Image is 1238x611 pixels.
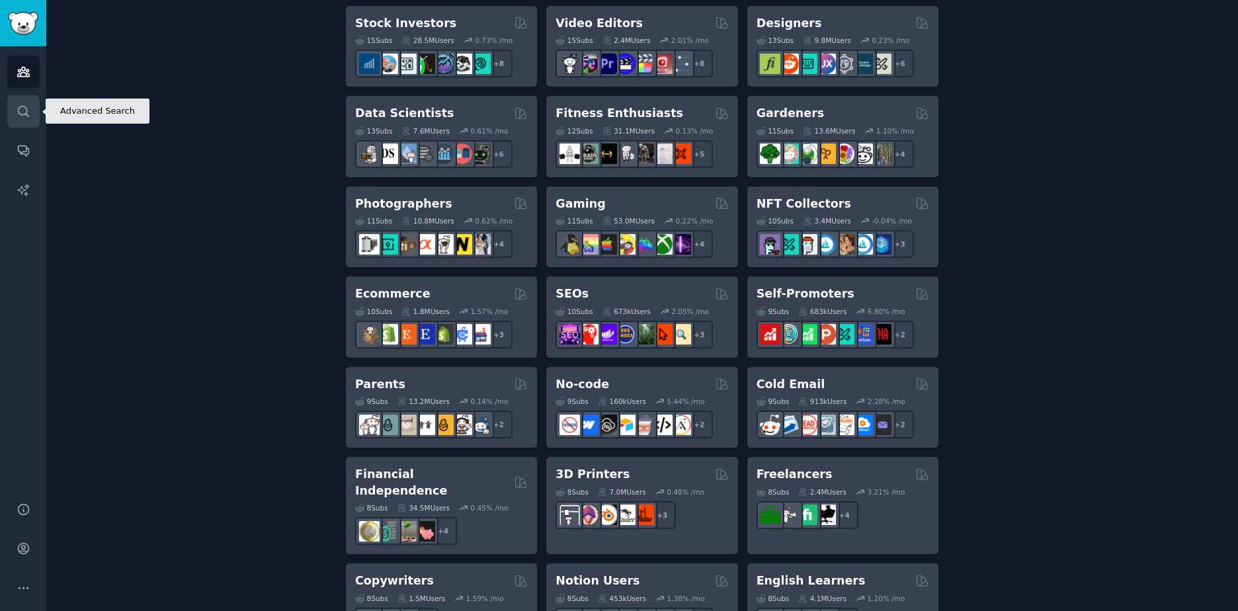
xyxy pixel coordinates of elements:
h2: Gardeners [757,105,825,122]
div: 1.20 % /mo [868,594,905,603]
h2: Designers [757,15,822,32]
div: 8 Sub s [556,487,589,497]
img: B2BSaaS [852,415,873,435]
img: GardeningUK [815,143,836,164]
img: NFTmarket [797,234,817,255]
img: physicaltherapy [652,143,673,164]
img: succulents [778,143,799,164]
img: NoCodeSaaS [597,415,617,435]
div: 1.59 % /mo [466,594,504,603]
img: typography [760,54,780,74]
img: gamers [634,234,654,255]
div: + 3 [886,230,914,258]
div: 0.22 % /mo [676,216,714,225]
img: VideoEditors [615,54,636,74]
img: CozyGamers [578,234,598,255]
img: b2b_sales [834,415,854,435]
h2: Cold Email [757,376,825,393]
h2: Stock Investors [355,15,456,32]
div: 0.23 % /mo [872,36,909,45]
div: 11 Sub s [355,216,392,225]
img: Nikon [452,234,472,255]
img: FinancialPlanning [378,521,398,542]
div: 673k Users [602,307,651,316]
img: 3Dmodeling [578,505,598,525]
div: + 4 [886,140,914,168]
img: Airtable [615,415,636,435]
img: dividends [359,54,380,74]
div: 1.57 % /mo [471,307,509,316]
img: OpenSeaNFT [815,234,836,255]
img: Etsy [396,324,417,345]
img: WeddingPhotography [470,234,491,255]
img: TestMyApp [871,324,891,345]
img: Youtubevideo [652,54,673,74]
div: + 4 [685,230,713,258]
img: postproduction [671,54,691,74]
div: + 6 [485,140,513,168]
img: vegetablegardening [760,143,780,164]
div: 2.05 % /mo [671,307,709,316]
div: + 4 [485,230,513,258]
img: CryptoArt [834,234,854,255]
div: 0.61 % /mo [471,126,509,136]
img: sales [760,415,780,435]
div: 12 Sub s [556,126,593,136]
div: 913k Users [798,397,846,406]
img: data [470,143,491,164]
h2: SEOs [556,286,589,302]
h2: No-code [556,376,609,393]
h2: NFT Collectors [757,196,851,212]
img: SEO_cases [615,324,636,345]
div: 3.4M Users [803,216,851,225]
div: 0.73 % /mo [475,36,513,45]
div: 3.21 % /mo [868,487,905,497]
img: nocodelowcode [634,415,654,435]
img: AppIdeas [778,324,799,345]
img: GYM [559,143,580,164]
img: swingtrading [452,54,472,74]
div: -0.04 % /mo [872,216,912,225]
div: 2.4M Users [602,36,651,45]
img: GummySearch logo [8,12,38,35]
div: 2.01 % /mo [671,36,709,45]
div: 9 Sub s [757,307,790,316]
div: 6.80 % /mo [868,307,905,316]
img: NoCodeMovement [652,415,673,435]
div: + 2 [886,411,914,438]
img: Trading [415,54,435,74]
img: OpenseaMarket [852,234,873,255]
img: SingleParents [378,415,398,435]
img: freelance_forhire [778,505,799,525]
img: reviewmyshopify [433,324,454,345]
img: 3Dprinting [559,505,580,525]
img: Local_SEO [634,324,654,345]
img: DigitalItems [871,234,891,255]
img: webflow [578,415,598,435]
h2: Freelancers [757,466,833,483]
img: Fiverr [797,505,817,525]
img: datasets [452,143,472,164]
img: technicalanalysis [470,54,491,74]
h2: Self-Promoters [757,286,854,302]
img: GymMotivation [578,143,598,164]
img: dataengineering [415,143,435,164]
h2: Gaming [556,196,605,212]
img: statistics [396,143,417,164]
div: 28.5M Users [401,36,454,45]
div: 13.6M Users [803,126,855,136]
h2: 3D Printers [556,466,630,483]
div: + 8 [485,50,513,77]
img: workout [597,143,617,164]
img: ValueInvesting [378,54,398,74]
img: Forex [396,54,417,74]
img: daddit [359,415,380,435]
img: Fire [396,521,417,542]
div: 53.0M Users [602,216,655,225]
img: weightroom [615,143,636,164]
img: Emailmarketing [778,415,799,435]
img: Parents [470,415,491,435]
img: SEO_Digital_Marketing [559,324,580,345]
div: 453k Users [598,594,646,603]
div: + 2 [886,321,914,348]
